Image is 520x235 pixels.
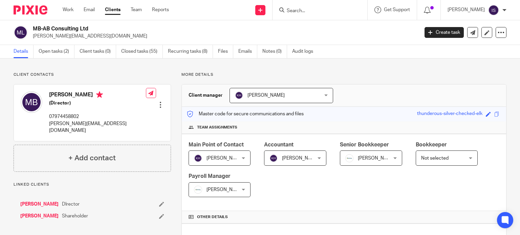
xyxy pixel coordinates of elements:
span: [PERSON_NAME] [358,156,395,161]
a: Recurring tasks (8) [168,45,213,58]
span: Team assignments [197,125,237,130]
a: Reports [152,6,169,13]
a: Clients [105,6,121,13]
h5: (Director) [49,100,146,107]
span: Main Point of Contact [189,142,244,147]
span: [PERSON_NAME] [282,156,319,161]
img: svg%3E [488,5,499,16]
a: Details [14,45,34,58]
p: Client contacts [14,72,171,77]
a: Open tasks (2) [39,45,74,58]
span: Other details [197,214,228,220]
a: [PERSON_NAME] [20,213,59,219]
p: [PERSON_NAME] [448,6,485,13]
a: [PERSON_NAME] [20,201,59,208]
p: [PERSON_NAME][EMAIL_ADDRESS][DOMAIN_NAME] [33,33,414,40]
a: Client tasks (0) [80,45,116,58]
span: Accountant [264,142,294,147]
a: Create task [425,27,464,38]
span: DIrector [62,201,80,208]
span: Bookkeeper [416,142,447,147]
span: [PERSON_NAME] [247,93,285,98]
img: Infinity%20Logo%20with%20Whitespace%20.png [194,186,202,194]
h3: Client manager [189,92,223,99]
a: Email [84,6,95,13]
h4: + Add contact [68,153,116,163]
a: Emails [238,45,257,58]
a: Work [63,6,73,13]
span: [PERSON_NAME] [207,187,244,192]
p: More details [181,72,506,77]
img: svg%3E [14,25,28,40]
img: svg%3E [235,91,243,99]
p: Linked clients [14,182,171,187]
p: [PERSON_NAME][EMAIL_ADDRESS][DOMAIN_NAME] [49,120,146,134]
img: svg%3E [194,154,202,162]
a: Closed tasks (55) [121,45,163,58]
span: Payroll Manager [189,173,231,179]
i: Primary [96,91,103,98]
a: Notes (0) [262,45,287,58]
p: Master code for secure communications and files [187,111,304,117]
a: Team [131,6,142,13]
span: Get Support [384,7,410,12]
span: Not selected [421,156,449,161]
h2: MB-AB Consulting Ltd [33,25,338,32]
span: Senior Bookkeeper [340,142,389,147]
input: Search [286,8,347,14]
a: Audit logs [292,45,318,58]
span: Shareholder [62,213,88,219]
p: 07974458802 [49,113,146,120]
img: svg%3E [269,154,278,162]
span: [PERSON_NAME] [207,156,244,161]
a: Files [218,45,233,58]
img: svg%3E [21,91,42,113]
img: Infinity%20Logo%20with%20Whitespace%20.png [345,154,353,162]
div: thunderous-silver-checked-elk [417,110,482,118]
img: Pixie [14,5,47,15]
h4: [PERSON_NAME] [49,91,146,100]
